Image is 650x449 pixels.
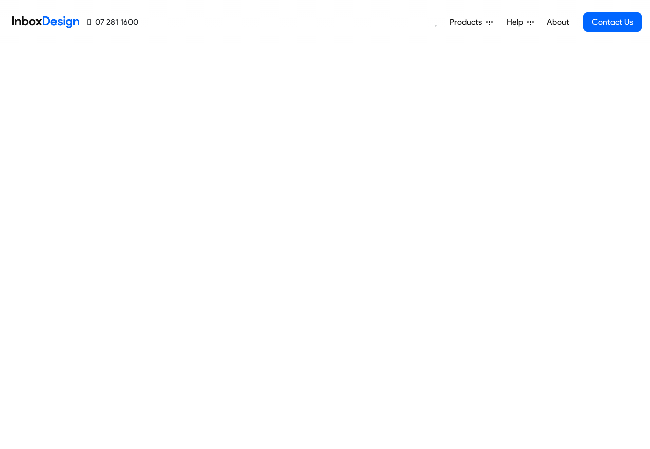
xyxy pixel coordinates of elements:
span: Help [507,16,527,28]
a: Help [503,12,538,32]
a: About [544,12,572,32]
a: 07 281 1600 [87,16,138,28]
a: Contact Us [583,12,642,32]
span: Products [450,16,486,28]
a: Products [445,12,497,32]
